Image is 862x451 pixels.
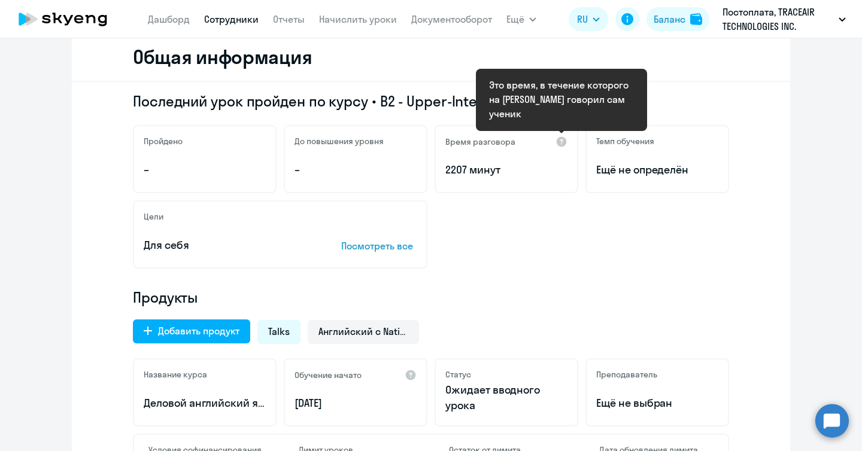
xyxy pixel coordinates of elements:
[646,7,709,31] button: Балансbalance
[319,13,397,25] a: Начислить уроки
[445,382,567,413] p: Ожидает вводного урока
[569,7,608,31] button: RU
[341,239,417,253] p: Посмотреть все
[144,395,266,411] p: Деловой английский язык на курсах для бизнеса
[295,136,384,147] h5: До повышения уровня
[133,288,729,307] h4: Продукты
[148,13,190,25] a: Дашборд
[318,325,408,338] span: Английский с Native
[133,319,250,343] button: Добавить продукт
[204,13,259,25] a: Сотрудники
[133,45,312,69] h2: Общая информация
[690,13,702,25] img: balance
[596,395,718,411] p: Ещё не выбран
[489,78,634,121] div: Это время, в течение которого на [PERSON_NAME] говорил сам ученик
[717,5,852,33] button: Постоплата, TRACEAIR TECHNOLOGIES INC.
[295,395,417,411] p: [DATE]
[273,13,305,25] a: Отчеты
[144,369,207,380] h5: Название курса
[295,370,362,380] h5: Обучение начато
[596,162,718,178] span: Ещё не определён
[144,162,266,178] p: –
[144,136,183,147] h5: Пройдено
[411,13,492,25] a: Документооборот
[506,7,536,31] button: Ещё
[654,12,685,26] div: Баланс
[295,162,417,178] p: –
[133,92,538,111] span: Последний урок пройден по курсу • B2 - Upper-Intermediate
[268,325,290,338] span: Talks
[144,237,304,253] p: Для себя
[158,324,239,338] div: Добавить продукт
[445,162,567,178] p: 2207 минут
[144,211,163,222] h5: Цели
[596,136,654,147] h5: Темп обучения
[445,369,471,380] h5: Статус
[577,12,588,26] span: RU
[506,12,524,26] span: Ещё
[445,136,515,147] h5: Время разговора
[596,369,657,380] h5: Преподаватель
[723,5,834,33] p: Постоплата, TRACEAIR TECHNOLOGIES INC.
